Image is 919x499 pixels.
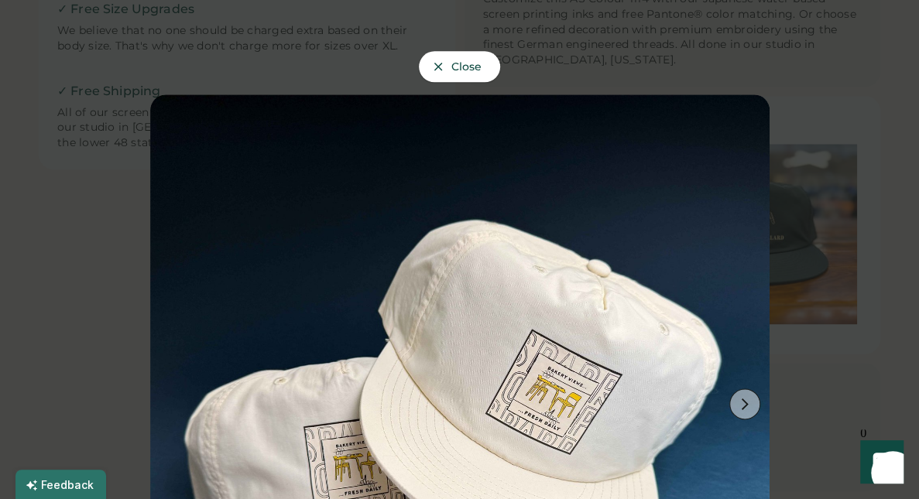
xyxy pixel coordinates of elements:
[845,429,912,496] iframe: Front Chat
[451,61,482,72] span: Close
[419,51,501,82] button: Close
